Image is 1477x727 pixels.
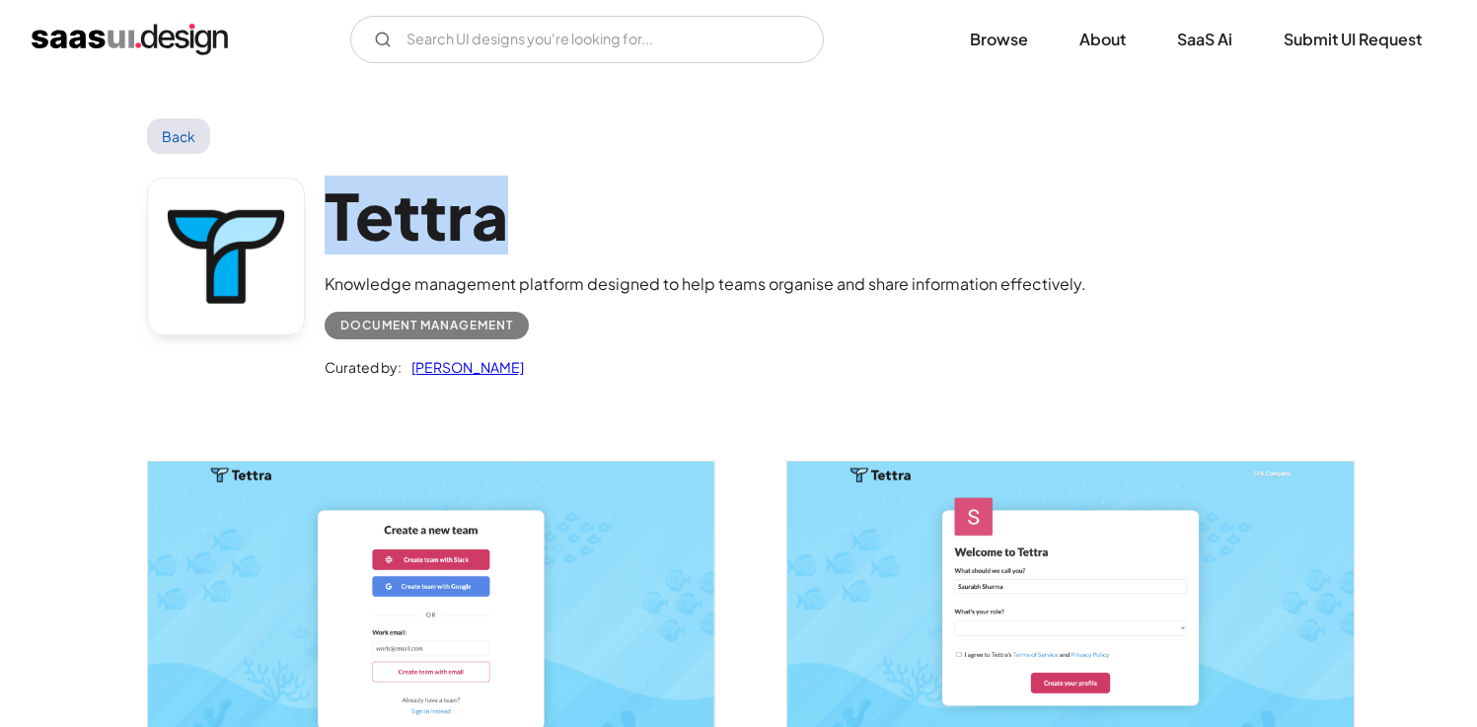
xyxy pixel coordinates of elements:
a: SaaS Ai [1153,18,1256,61]
a: Browse [946,18,1052,61]
div: Curated by: [325,355,402,379]
a: About [1056,18,1149,61]
input: Search UI designs you're looking for... [350,16,824,63]
a: [PERSON_NAME] [402,355,524,379]
div: Knowledge management platform designed to help teams organise and share information effectively. [325,272,1086,296]
a: Back [147,118,211,154]
a: home [32,24,228,55]
div: Document Management [340,314,513,337]
h1: Tettra [325,178,1086,254]
form: Email Form [350,16,824,63]
a: Submit UI Request [1260,18,1445,61]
